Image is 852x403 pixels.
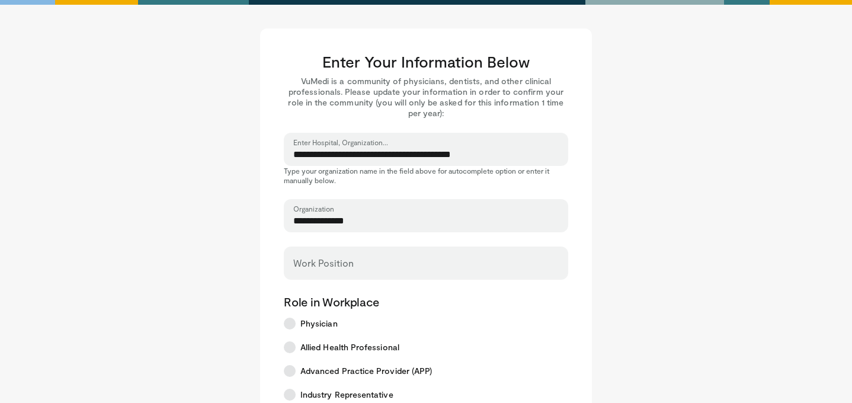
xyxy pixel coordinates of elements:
[284,294,568,309] p: Role in Workplace
[284,76,568,119] p: VuMedi is a community of physicians, dentists, and other clinical professionals. Please update yo...
[293,251,354,275] label: Work Position
[300,341,399,353] span: Allied Health Professional
[300,389,393,401] span: Industry Representative
[293,137,388,147] label: Enter Hospital, Organization...
[284,52,568,71] h3: Enter Your Information Below
[300,318,338,330] span: Physician
[293,204,334,213] label: Organization
[300,365,432,377] span: Advanced Practice Provider (APP)
[284,166,568,185] p: Type your organization name in the field above for autocomplete option or enter it manually below.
